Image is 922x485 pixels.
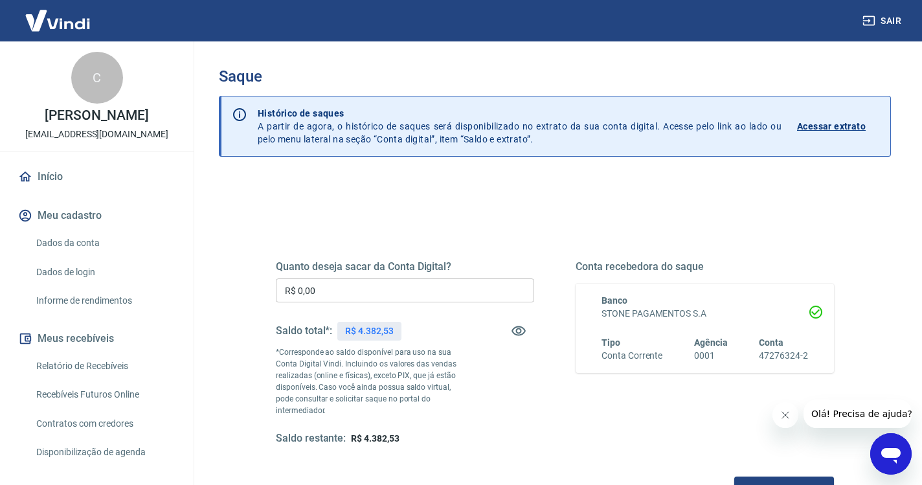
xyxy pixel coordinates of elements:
[797,120,866,133] p: Acessar extrato
[71,52,123,104] div: C
[258,107,781,120] p: Histórico de saques
[31,353,178,379] a: Relatório de Recebíveis
[31,381,178,408] a: Recebíveis Futuros Online
[31,411,178,437] a: Contratos com credores
[219,67,891,85] h3: Saque
[31,288,178,314] a: Informe de rendimentos
[759,337,783,348] span: Conta
[602,295,627,306] span: Banco
[602,337,620,348] span: Tipo
[8,9,109,19] span: Olá! Precisa de ajuda?
[860,9,906,33] button: Sair
[351,433,399,444] span: R$ 4.382,53
[759,349,808,363] h6: 47276324-2
[31,439,178,466] a: Disponibilização de agenda
[576,260,834,273] h5: Conta recebedora do saque
[694,349,728,363] h6: 0001
[602,349,662,363] h6: Conta Corrente
[772,402,798,428] iframe: Fechar mensagem
[25,128,168,141] p: [EMAIL_ADDRESS][DOMAIN_NAME]
[694,337,728,348] span: Agência
[276,260,534,273] h5: Quanto deseja sacar da Conta Digital?
[602,307,808,321] h6: STONE PAGAMENTOS S.A
[45,109,148,122] p: [PERSON_NAME]
[345,324,393,338] p: R$ 4.382,53
[16,201,178,230] button: Meu cadastro
[276,324,332,337] h5: Saldo total*:
[797,107,880,146] a: Acessar extrato
[870,433,912,475] iframe: Botão para abrir a janela de mensagens
[31,259,178,286] a: Dados de login
[16,324,178,353] button: Meus recebíveis
[16,1,100,40] img: Vindi
[16,163,178,191] a: Início
[804,400,912,428] iframe: Mensagem da empresa
[258,107,781,146] p: A partir de agora, o histórico de saques será disponibilizado no extrato da sua conta digital. Ac...
[31,230,178,256] a: Dados da conta
[276,432,346,446] h5: Saldo restante:
[276,346,469,416] p: *Corresponde ao saldo disponível para uso na sua Conta Digital Vindi. Incluindo os valores das ve...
